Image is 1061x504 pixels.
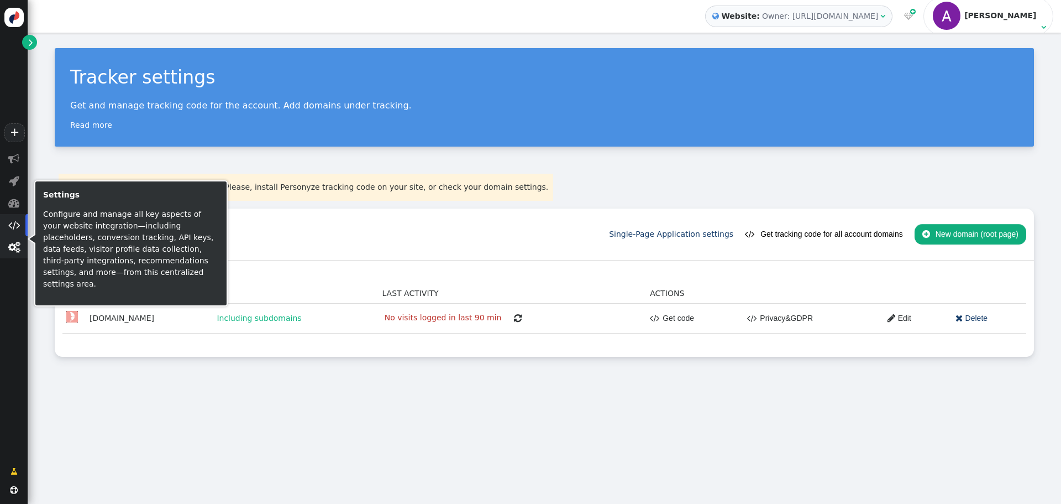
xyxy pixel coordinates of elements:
b: Website: [719,11,762,22]
div: Owner: [URL][DOMAIN_NAME] [762,11,878,22]
td: LAST ACTIVITY [378,284,646,304]
b: Settings [43,190,80,199]
span: Including subdomains [214,312,304,324]
span:  [8,153,19,164]
span:  [887,311,895,325]
button: New domain (root page) [915,224,1026,244]
img: ACg8ocJVKOu92JS6HQywTn_Y6Cy4q7aF7t15-HZaUiVukL33eCXFMA=s96-c [933,2,960,29]
span: No visits logged in last 90 min [382,311,503,324]
a: + [4,123,24,142]
span:  [10,466,18,477]
a:   [902,11,915,22]
span:  [712,11,719,22]
div: Tracker settings [70,64,1018,91]
div: Domains management [62,226,609,242]
span:  [880,12,885,20]
td: [DOMAIN_NAME] [86,303,211,333]
span:  [910,7,916,17]
a: Edit [880,308,911,328]
img: favicon.ico [66,311,78,323]
a: Get code [650,308,694,328]
span:  [904,12,913,20]
span:  [8,242,20,253]
a: Read more [70,121,112,129]
button: Get tracking code for all account domains [745,224,903,244]
span:  [9,175,19,186]
p: Get and manage tracking code for the account. Add domains under tracking. [70,100,1018,111]
span:  [8,198,19,209]
span:  [1041,23,1046,31]
a:  [3,461,25,481]
a: Privacy&GDPR [739,308,813,328]
span:  [922,230,930,238]
p: Configure and manage all key aspects of your website integration—including placeholders, conversi... [43,209,219,290]
span:  [747,311,757,325]
td: No tracking data in last 24 hours. Please, install Personyze tracking code on your site, or check... [83,175,552,200]
span:  [650,311,660,325]
a: Delete [948,308,988,328]
a:  [22,35,37,50]
span:  [10,486,18,494]
span:  [745,230,755,238]
div: [PERSON_NAME] [964,11,1038,20]
span:  [955,311,963,325]
span:  [29,37,33,48]
img: logo-icon.svg [4,8,24,27]
span:  [514,314,522,323]
a: Single-Page Application settings [609,230,733,238]
button:  [506,308,529,328]
span:  [8,220,20,231]
td: ACTIONS [646,284,736,304]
